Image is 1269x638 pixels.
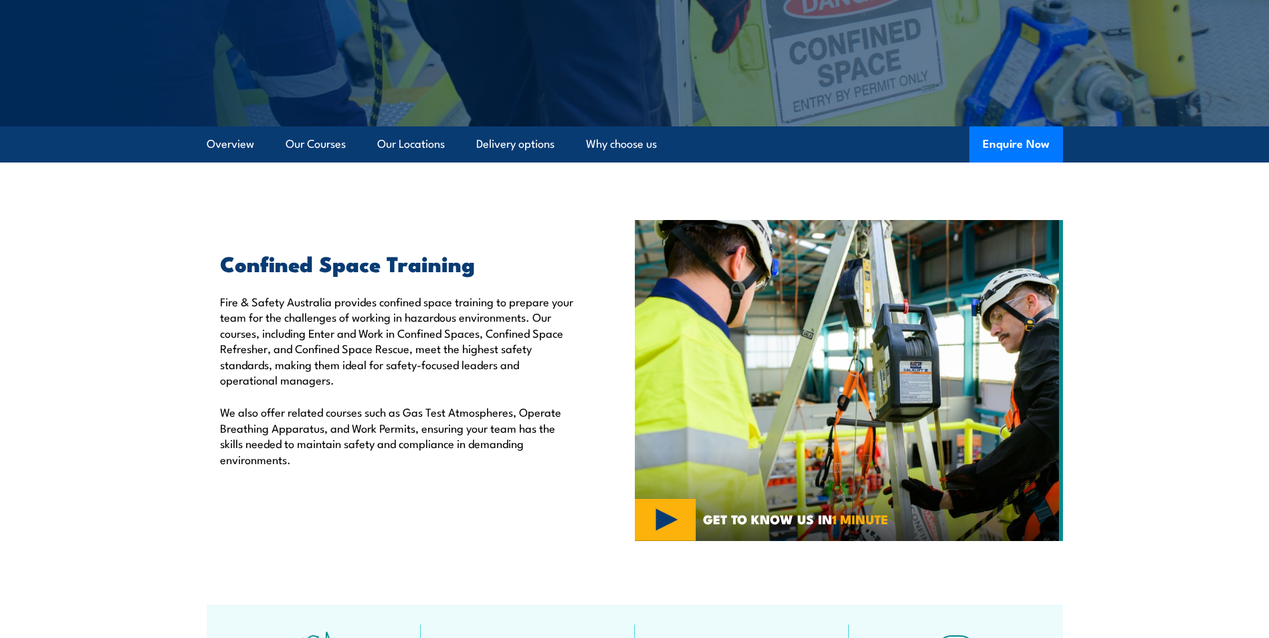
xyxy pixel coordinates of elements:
[220,404,573,467] p: We also offer related courses such as Gas Test Atmospheres, Operate Breathing Apparatus, and Work...
[377,126,445,162] a: Our Locations
[476,126,555,162] a: Delivery options
[969,126,1063,163] button: Enquire Now
[220,294,573,387] p: Fire & Safety Australia provides confined space training to prepare your team for the challenges ...
[220,253,573,272] h2: Confined Space Training
[586,126,657,162] a: Why choose us
[207,126,254,162] a: Overview
[635,220,1063,541] img: Confined Space Courses Australia
[703,513,888,525] span: GET TO KNOW US IN
[286,126,346,162] a: Our Courses
[832,509,888,528] strong: 1 MINUTE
